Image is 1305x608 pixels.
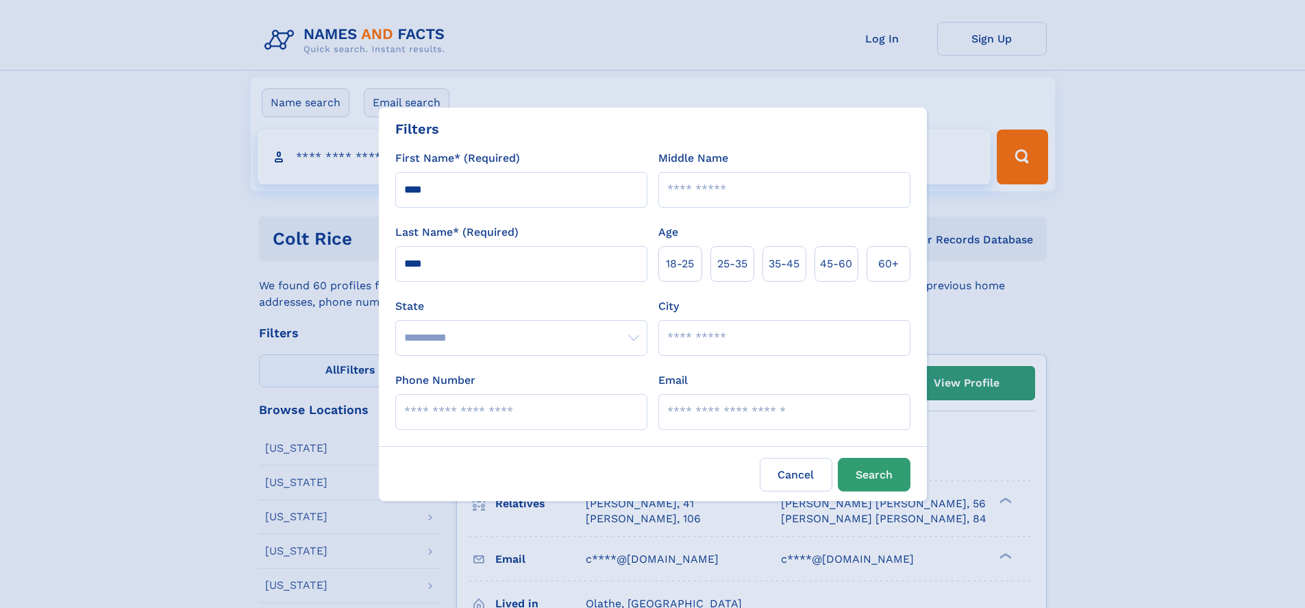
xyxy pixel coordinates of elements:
label: City [658,298,679,315]
span: 18‑25 [666,256,694,272]
label: Phone Number [395,372,475,389]
label: First Name* (Required) [395,150,520,167]
button: Search [838,458,910,491]
label: Email [658,372,688,389]
span: 35‑45 [769,256,799,272]
label: Last Name* (Required) [395,224,519,241]
span: 45‑60 [820,256,852,272]
span: 25‑35 [717,256,747,272]
label: Middle Name [658,150,728,167]
span: 60+ [878,256,899,272]
label: Cancel [760,458,832,491]
label: Age [658,224,678,241]
div: Filters [395,119,439,139]
label: State [395,298,647,315]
